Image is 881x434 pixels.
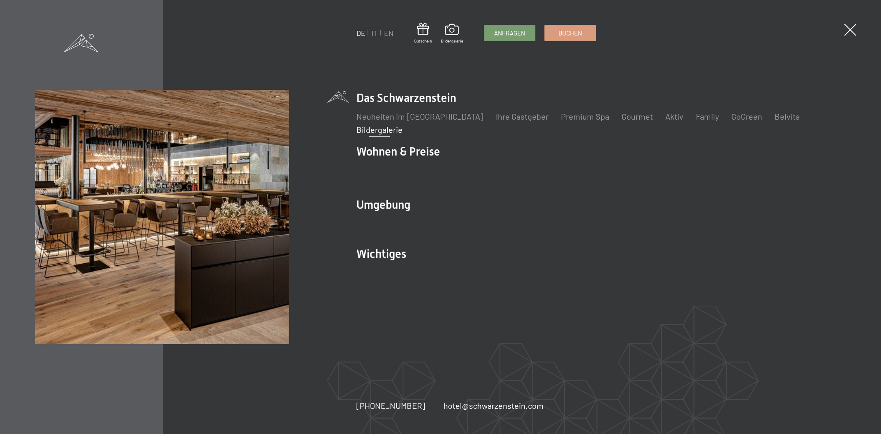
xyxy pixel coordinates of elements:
[35,90,289,344] img: Wellnesshotel Südtirol SCHWARZENSTEIN - Wellnessurlaub in den Alpen, Wandern und Wellness
[775,111,800,121] a: Belvita
[356,401,425,410] span: [PHONE_NUMBER]
[443,400,544,411] a: hotel@schwarzenstein.com
[496,111,549,121] a: Ihre Gastgeber
[356,400,425,411] a: [PHONE_NUMBER]
[441,24,463,44] a: Bildergalerie
[384,28,393,38] a: EN
[558,29,582,38] span: Buchen
[696,111,719,121] a: Family
[545,25,596,41] a: Buchen
[414,23,432,44] a: Gutschein
[414,38,432,44] span: Gutschein
[561,111,609,121] a: Premium Spa
[356,111,483,121] a: Neuheiten im [GEOGRAPHIC_DATA]
[441,38,463,44] span: Bildergalerie
[356,125,403,134] a: Bildergalerie
[494,29,525,38] span: Anfragen
[484,25,535,41] a: Anfragen
[731,111,762,121] a: GoGreen
[665,111,683,121] a: Aktiv
[356,28,365,38] a: DE
[372,28,378,38] a: IT
[622,111,653,121] a: Gourmet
